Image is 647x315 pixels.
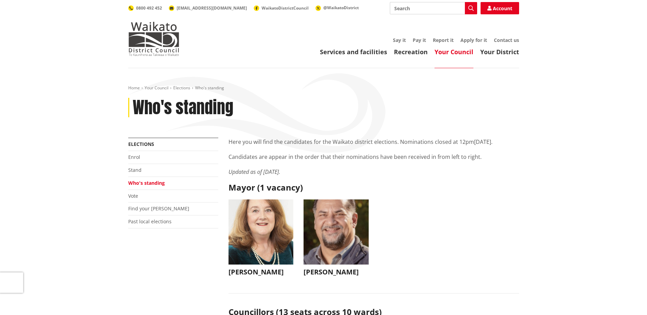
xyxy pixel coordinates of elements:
[304,268,369,276] h3: [PERSON_NAME]
[481,2,519,14] a: Account
[169,5,247,11] a: [EMAIL_ADDRESS][DOMAIN_NAME]
[145,85,168,91] a: Your Council
[480,48,519,56] a: Your District
[128,22,179,56] img: Waikato District Council - Te Kaunihera aa Takiwaa o Waikato
[315,5,359,11] a: @WaikatoDistrict
[433,37,454,43] a: Report it
[177,5,247,11] span: [EMAIL_ADDRESS][DOMAIN_NAME]
[128,85,519,91] nav: breadcrumb
[229,268,294,276] h3: [PERSON_NAME]
[229,138,519,146] p: Here you will find the candidates for the Waikato district elections. Nominations closed at 12pm[...
[323,5,359,11] span: @WaikatoDistrict
[173,85,190,91] a: Elections
[128,180,165,186] a: Who's standing
[128,218,172,225] a: Past local elections
[128,167,142,173] a: Stand
[128,85,140,91] a: Home
[128,5,162,11] a: 0800 492 452
[320,48,387,56] a: Services and facilities
[128,154,140,160] a: Enrol
[229,153,519,161] p: Candidates are appear in the order that their nominations have been received in from left to right.
[229,168,280,176] em: Updated as of [DATE].
[304,199,369,265] img: WO-M__BECH_A__EWN4j
[229,199,294,265] img: WO-M__CHURCH_J__UwGuY
[229,199,294,280] button: [PERSON_NAME]
[390,2,477,14] input: Search input
[254,5,309,11] a: WaikatoDistrictCouncil
[128,141,154,147] a: Elections
[393,37,406,43] a: Say it
[195,85,224,91] span: Who's standing
[494,37,519,43] a: Contact us
[262,5,309,11] span: WaikatoDistrictCouncil
[460,37,487,43] a: Apply for it
[304,199,369,280] button: [PERSON_NAME]
[229,182,303,193] strong: Mayor (1 vacancy)
[133,98,233,118] h1: Who's standing
[394,48,428,56] a: Recreation
[435,48,473,56] a: Your Council
[413,37,426,43] a: Pay it
[128,193,138,199] a: Vote
[136,5,162,11] span: 0800 492 452
[128,205,189,212] a: Find your [PERSON_NAME]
